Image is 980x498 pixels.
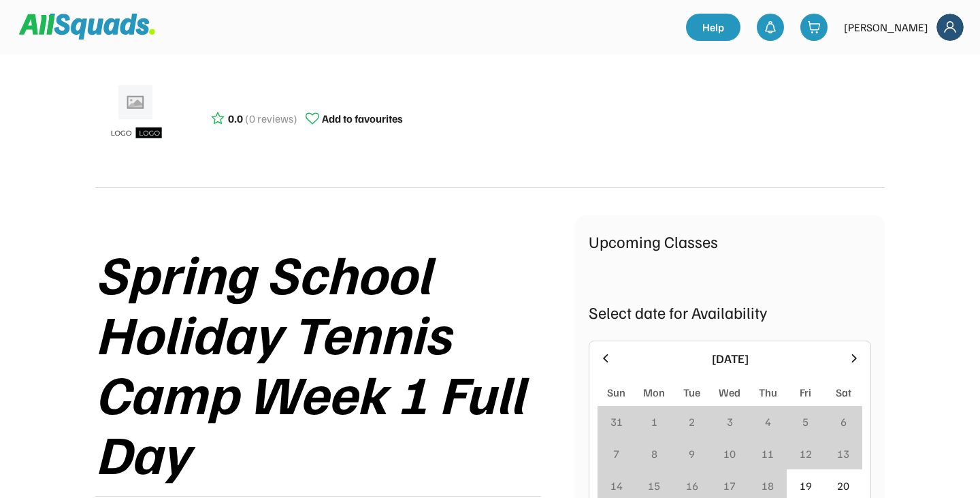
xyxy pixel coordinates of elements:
img: ui-kit-placeholders-product-5_1200x.webp [102,80,170,149]
div: 4 [765,414,771,430]
div: 31 [610,414,623,430]
div: 12 [800,446,812,462]
div: 18 [762,478,774,494]
div: 10 [723,446,736,462]
div: 8 [651,446,657,462]
div: 1 [651,414,657,430]
div: 16 [686,478,698,494]
div: Wed [719,384,740,401]
div: Tue [683,384,700,401]
img: Frame%2018.svg [936,14,964,41]
div: 6 [840,414,847,430]
div: Add to favourites [322,110,403,127]
div: 19 [800,478,812,494]
div: 20 [837,478,849,494]
div: 2 [689,414,695,430]
div: Fri [800,384,811,401]
div: Thu [759,384,777,401]
div: 11 [762,446,774,462]
div: Select date for Availability [589,300,871,324]
div: (0 reviews) [245,110,297,127]
div: Sun [607,384,625,401]
div: 3 [727,414,733,430]
a: Help [686,14,740,41]
div: 0.0 [228,110,243,127]
div: 13 [837,446,849,462]
div: Sat [836,384,851,401]
div: Spring School Holiday Tennis Camp Week 1 Full Day [95,243,575,482]
div: 14 [610,478,623,494]
img: shopping-cart-01%20%281%29.svg [807,20,821,34]
div: [DATE] [621,349,839,368]
div: 9 [689,446,695,462]
div: 15 [648,478,660,494]
div: Mon [643,384,665,401]
div: 7 [613,446,619,462]
img: Squad%20Logo.svg [19,14,155,40]
div: 17 [723,478,736,494]
img: bell-03%20%281%29.svg [764,20,777,34]
div: 5 [802,414,808,430]
div: Upcoming Classes [589,229,871,253]
div: [PERSON_NAME] [844,19,928,35]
